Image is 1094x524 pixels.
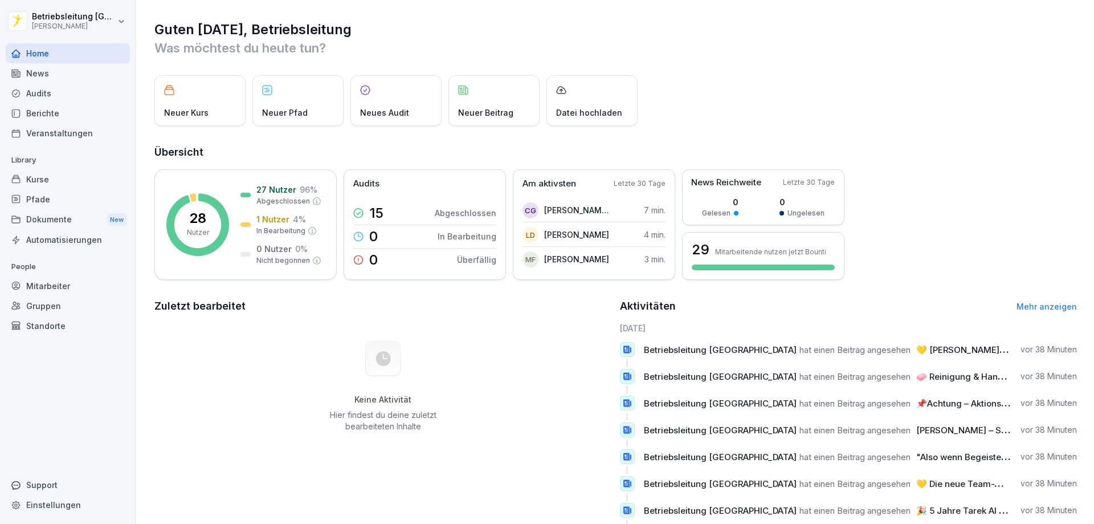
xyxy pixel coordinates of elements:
[644,505,797,516] span: Betriebsleitung [GEOGRAPHIC_DATA]
[644,204,666,216] p: 7 min.
[779,196,824,208] p: 0
[614,178,666,189] p: Letzte 30 Tage
[6,209,130,230] a: DokumenteNew
[107,213,126,226] div: New
[256,226,305,236] p: In Bearbeitung
[799,371,911,382] span: hat einen Beitrag angesehen
[6,63,130,83] div: News
[799,505,911,516] span: hat einen Beitrag angesehen
[6,151,130,169] p: Library
[544,204,610,216] p: [PERSON_NAME] [PERSON_NAME]
[369,230,378,243] p: 0
[1020,505,1077,516] p: vor 38 Minuten
[644,478,797,489] span: Betriebsleitung [GEOGRAPHIC_DATA]
[6,475,130,495] div: Support
[783,177,835,188] p: Letzte 30 Tage
[154,298,612,314] h2: Zuletzt bearbeitet
[300,184,317,196] p: 96 %
[702,196,738,208] p: 0
[1017,302,1077,311] a: Mehr anzeigen
[799,425,911,436] span: hat einen Beitrag angesehen
[6,83,130,103] a: Audits
[6,189,130,209] a: Pfade
[369,253,378,267] p: 0
[715,247,826,256] p: Mitarbeitende nutzen jetzt Bounti
[458,107,513,119] p: Neuer Beitrag
[1020,451,1077,462] p: vor 38 Minuten
[522,177,576,190] p: Am aktivsten
[154,39,1077,57] p: Was möchtest du heute tun?
[787,208,824,218] p: Ungelesen
[6,169,130,189] a: Kurse
[262,107,308,119] p: Neuer Pfad
[256,196,310,206] p: Abgeschlossen
[187,228,209,238] p: Nutzer
[1020,397,1077,409] p: vor 38 Minuten
[353,177,379,190] p: Audits
[544,229,609,241] p: [PERSON_NAME]
[644,344,797,355] span: Betriebsleitung [GEOGRAPHIC_DATA]
[457,254,496,266] p: Überfällig
[1020,478,1077,489] p: vor 38 Minuten
[256,243,292,255] p: 0 Nutzer
[6,316,130,336] a: Standorte
[6,123,130,143] a: Veranstaltungen
[6,43,130,63] a: Home
[293,213,306,225] p: 4 %
[620,322,1077,334] h6: [DATE]
[6,296,130,316] a: Gruppen
[154,144,1077,160] h2: Übersicht
[360,107,409,119] p: Neues Audit
[6,230,130,250] a: Automatisierungen
[556,107,622,119] p: Datei hochladen
[6,258,130,276] p: People
[6,495,130,515] a: Einstellungen
[644,425,797,436] span: Betriebsleitung [GEOGRAPHIC_DATA]
[691,176,761,189] p: News Reichweite
[692,240,709,259] h3: 29
[32,12,115,22] p: Betriebsleitung [GEOGRAPHIC_DATA]
[644,253,666,265] p: 3 min.
[256,184,296,196] p: 27 Nutzer
[435,207,496,219] p: Abgeschlossen
[6,276,130,296] a: Mitarbeiter
[6,209,130,230] div: Dokumente
[644,371,797,382] span: Betriebsleitung [GEOGRAPHIC_DATA]
[369,206,383,220] p: 15
[522,227,538,243] div: LD
[325,395,440,405] h5: Keine Aktivität
[164,107,209,119] p: Neuer Kurs
[1020,344,1077,355] p: vor 38 Minuten
[702,208,730,218] p: Gelesen
[6,103,130,123] a: Berichte
[799,452,911,462] span: hat einen Beitrag angesehen
[799,478,911,489] span: hat einen Beitrag angesehen
[295,243,308,255] p: 0 %
[438,230,496,242] p: In Bearbeitung
[256,213,289,225] p: 1 Nutzer
[522,202,538,218] div: CG
[644,452,797,462] span: Betriebsleitung [GEOGRAPHIC_DATA]
[644,229,666,241] p: 4 min.
[325,409,440,432] p: Hier findest du deine zuletzt bearbeiteten Inhalte
[799,344,911,355] span: hat einen Beitrag angesehen
[522,251,538,267] div: MF
[1020,424,1077,436] p: vor 38 Minuten
[32,22,115,30] p: [PERSON_NAME]
[189,212,206,225] p: 28
[644,398,797,409] span: Betriebsleitung [GEOGRAPHIC_DATA]
[620,298,676,314] h2: Aktivitäten
[544,253,609,265] p: [PERSON_NAME]
[256,255,310,266] p: Nicht begonnen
